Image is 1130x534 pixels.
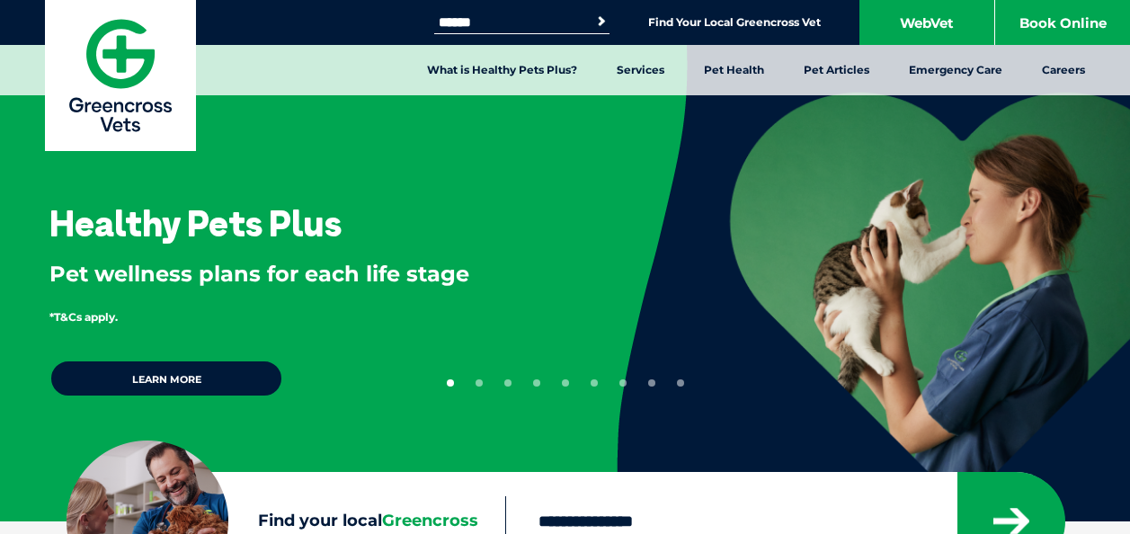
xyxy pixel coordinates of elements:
[684,45,784,95] a: Pet Health
[476,379,483,387] button: 2 of 9
[504,379,512,387] button: 3 of 9
[49,360,283,397] a: Learn more
[784,45,889,95] a: Pet Articles
[648,15,821,30] a: Find Your Local Greencross Vet
[447,379,454,387] button: 1 of 9
[591,379,598,387] button: 6 of 9
[889,45,1022,95] a: Emergency Care
[677,379,684,387] button: 9 of 9
[1022,45,1105,95] a: Careers
[533,379,540,387] button: 4 of 9
[382,511,478,530] span: Greencross
[562,379,569,387] button: 5 of 9
[619,379,627,387] button: 7 of 9
[407,45,597,95] a: What is Healthy Pets Plus?
[597,45,684,95] a: Services
[592,13,610,31] button: Search
[49,205,342,241] h3: Healthy Pets Plus
[49,310,118,324] span: *T&Cs apply.
[49,259,558,289] p: Pet wellness plans for each life stage
[648,379,655,387] button: 8 of 9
